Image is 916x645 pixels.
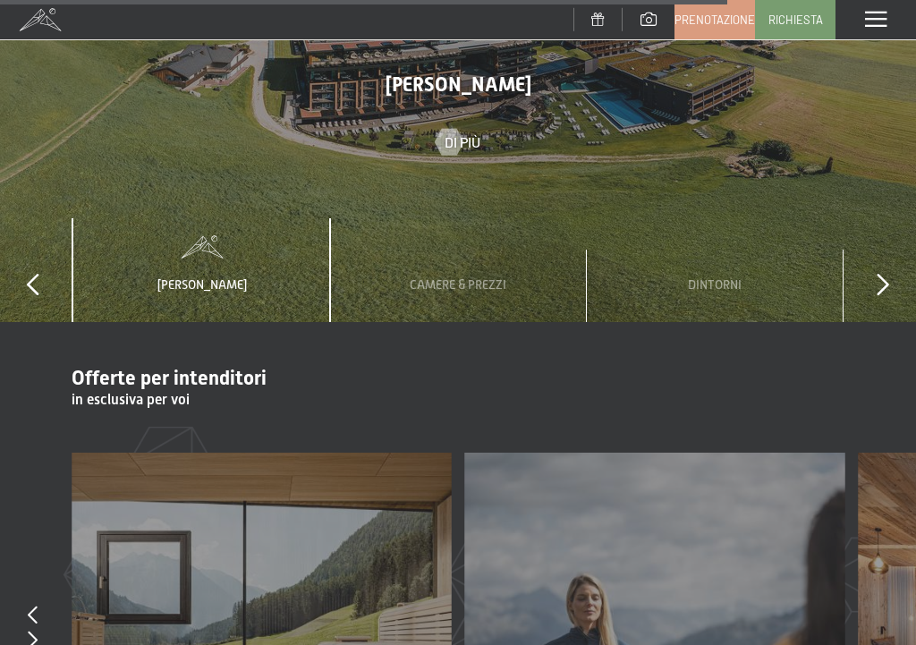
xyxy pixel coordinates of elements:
span: Di più [445,132,480,152]
span: in esclusiva per voi [72,391,190,408]
span: Richiesta [768,12,823,28]
span: Camere & Prezzi [410,277,506,292]
span: [PERSON_NAME] [157,277,247,292]
a: Prenotazione [675,1,754,38]
a: Di più [436,132,480,152]
span: Prenotazione [674,12,755,28]
a: Richiesta [756,1,835,38]
span: Dintorni [688,277,742,292]
span: Offerte per intenditori [72,367,267,389]
span: [PERSON_NAME] [386,73,531,96]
